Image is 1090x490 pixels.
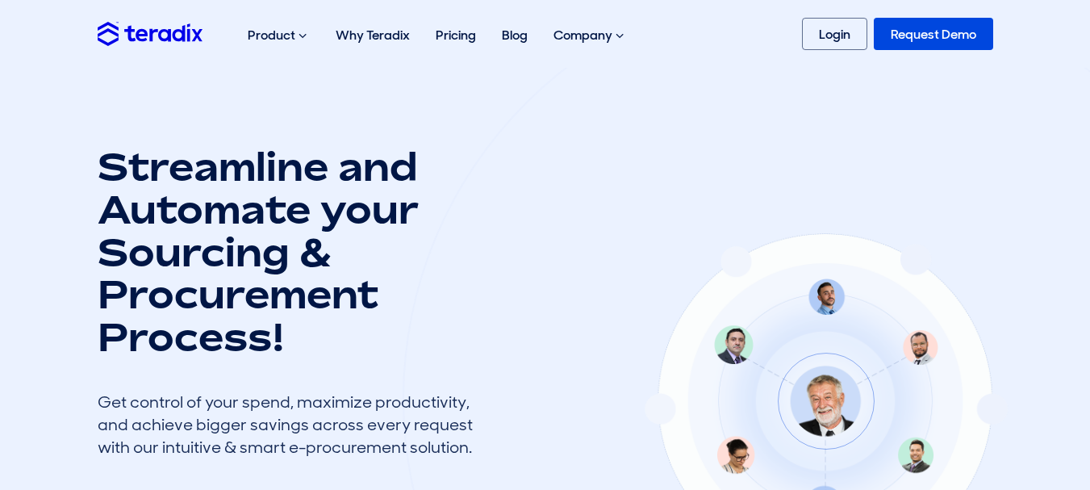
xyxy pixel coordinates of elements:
h1: Streamline and Automate your Sourcing & Procurement Process! [98,145,485,358]
a: Blog [489,10,541,61]
a: Login [802,18,867,50]
div: Company [541,10,640,61]
img: Teradix logo [98,22,203,45]
div: Product [235,10,323,61]
a: Pricing [423,10,489,61]
div: Get control of your spend, maximize productivity, and achieve bigger savings across every request... [98,391,485,459]
a: Request Demo [874,18,993,50]
a: Why Teradix [323,10,423,61]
